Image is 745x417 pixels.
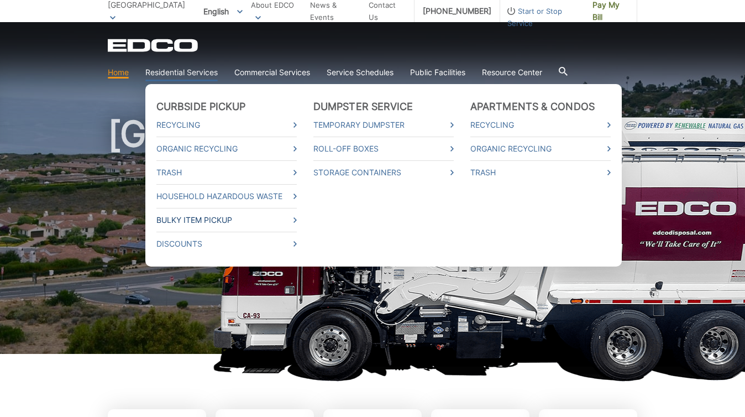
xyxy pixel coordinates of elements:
[313,119,454,131] a: Temporary Dumpster
[156,238,297,250] a: Discounts
[234,66,310,79] a: Commercial Services
[313,166,454,179] a: Storage Containers
[410,66,465,79] a: Public Facilities
[156,166,297,179] a: Trash
[195,2,251,20] span: English
[470,166,611,179] a: Trash
[108,116,637,359] h1: [GEOGRAPHIC_DATA]
[327,66,394,79] a: Service Schedules
[313,101,413,113] a: Dumpster Service
[108,39,200,52] a: EDCD logo. Return to the homepage.
[156,143,297,155] a: Organic Recycling
[470,101,595,113] a: Apartments & Condos
[156,119,297,131] a: Recycling
[470,119,611,131] a: Recycling
[482,66,542,79] a: Resource Center
[156,190,297,202] a: Household Hazardous Waste
[470,143,611,155] a: Organic Recycling
[145,66,218,79] a: Residential Services
[313,143,454,155] a: Roll-Off Boxes
[156,214,297,226] a: Bulky Item Pickup
[108,66,129,79] a: Home
[156,101,246,113] a: Curbside Pickup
